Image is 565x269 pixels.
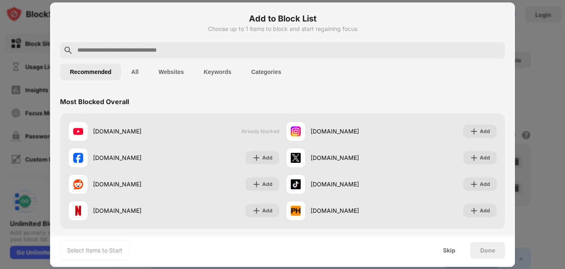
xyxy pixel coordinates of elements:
[262,154,273,162] div: Add
[291,206,301,216] img: favicons
[443,247,455,254] div: Skip
[121,64,148,80] button: All
[60,26,505,32] div: Choose up to 1 items to block and start regaining focus
[63,45,73,55] img: search.svg
[311,206,391,215] div: [DOMAIN_NAME]
[67,246,122,255] div: Select Items to Start
[60,12,505,25] h6: Add to Block List
[60,98,129,106] div: Most Blocked Overall
[480,207,490,215] div: Add
[93,206,174,215] div: [DOMAIN_NAME]
[291,179,301,189] img: favicons
[241,64,291,80] button: Categories
[73,126,83,136] img: favicons
[93,127,174,136] div: [DOMAIN_NAME]
[311,153,391,162] div: [DOMAIN_NAME]
[262,180,273,188] div: Add
[194,64,241,80] button: Keywords
[60,64,121,80] button: Recommended
[291,126,301,136] img: favicons
[311,127,391,136] div: [DOMAIN_NAME]
[480,180,490,188] div: Add
[73,153,83,163] img: favicons
[291,153,301,163] img: favicons
[480,154,490,162] div: Add
[311,180,391,188] div: [DOMAIN_NAME]
[241,128,279,134] span: Already blocked
[73,179,83,189] img: favicons
[93,180,174,188] div: [DOMAIN_NAME]
[480,127,490,136] div: Add
[93,153,174,162] div: [DOMAIN_NAME]
[480,247,495,254] div: Done
[148,64,194,80] button: Websites
[73,206,83,216] img: favicons
[262,207,273,215] div: Add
